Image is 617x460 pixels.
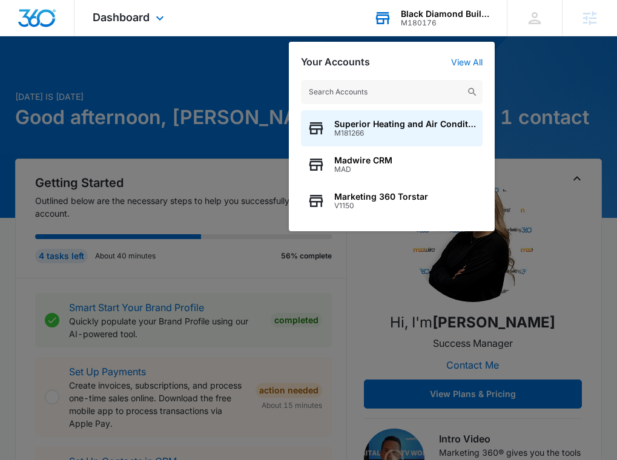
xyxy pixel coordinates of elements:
span: Dashboard [93,11,150,24]
div: account id [401,19,489,27]
span: Marketing 360 Torstar [334,192,428,202]
button: Marketing 360 TorstarV1150 [301,183,483,219]
span: M181266 [334,129,477,137]
span: Madwire CRM [334,156,392,165]
button: Superior Heating and Air ConditioningM181266 [301,110,483,146]
a: View All [451,57,483,67]
span: MAD [334,165,392,174]
input: Search Accounts [301,80,483,104]
span: Superior Heating and Air Conditioning [334,119,477,129]
button: Madwire CRMMAD [301,146,483,183]
h2: Your Accounts [301,56,370,68]
span: V1150 [334,202,428,210]
div: account name [401,9,489,19]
